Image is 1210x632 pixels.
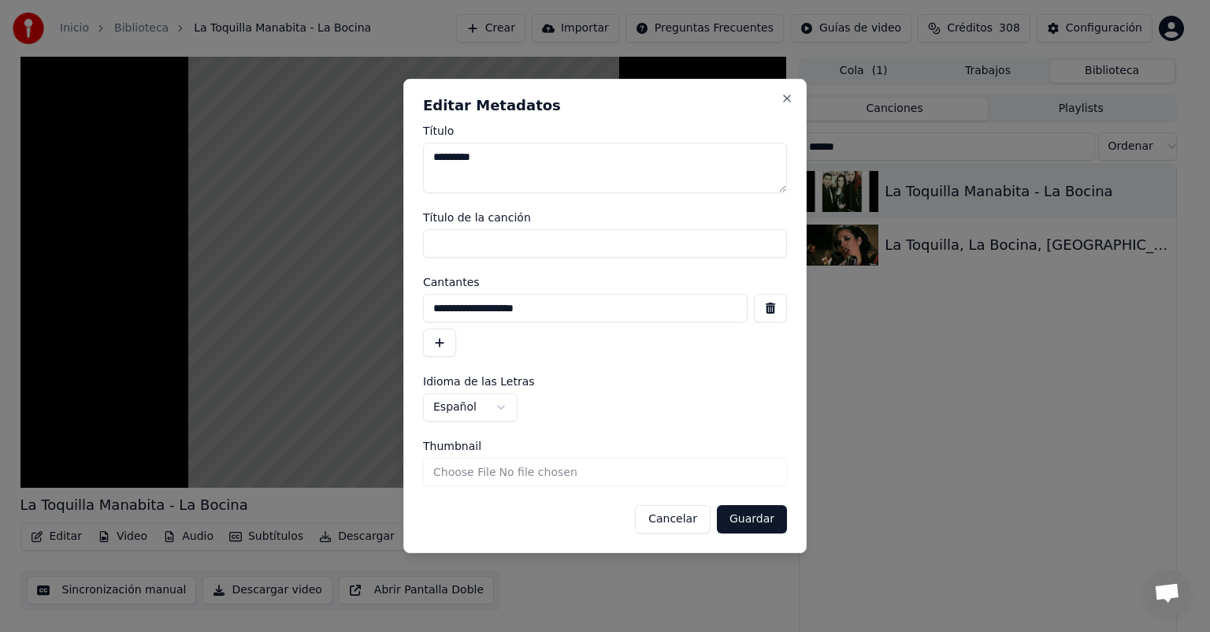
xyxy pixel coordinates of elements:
[423,376,535,387] span: Idioma de las Letras
[423,277,787,288] label: Cantantes
[717,505,787,533] button: Guardar
[423,125,787,136] label: Título
[423,441,481,452] span: Thumbnail
[423,212,787,223] label: Título de la canción
[423,99,787,113] h2: Editar Metadatos
[635,505,711,533] button: Cancelar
